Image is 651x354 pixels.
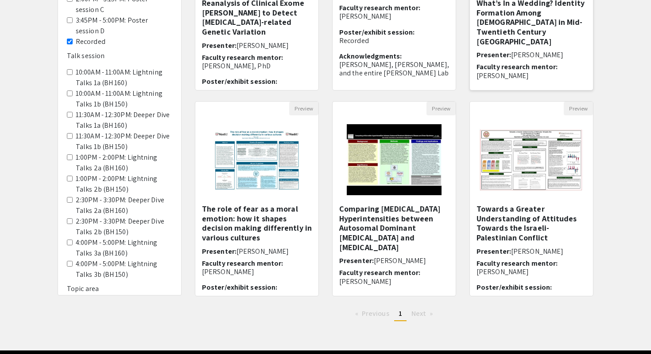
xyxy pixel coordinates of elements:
[202,62,312,70] p: [PERSON_NAME], PhD
[339,3,420,12] span: Faculty research mentor:
[202,115,311,204] img: <p class="ql-align-center"><strong style="color: rgb(0, 95, 133);">The role of fear as a moral em...
[76,237,172,259] label: 4:00PM - 5:00PM: Lightning Talks 3a (BH 160)
[338,115,450,204] img: <p>Comparing White Matter Hyperintensities between Autosomal Dominant Alzheimer's Disease and Dow...
[564,102,593,115] button: Preview
[332,101,456,296] div: Open Presentation <p>Comparing White Matter Hyperintensities between Autosomal Dominant Alzheimer...
[76,259,172,280] label: 4:00PM - 5:00PM: Lightning Talks 3b (BH 150)
[362,309,389,318] span: Previous
[76,67,172,88] label: 10:00AM - 11:00AM: Lightning Talks 1a (BH 160)
[477,204,586,242] h5: Towards a Greater Understanding of Attitudes Towards the Israeli-Palestinian Conflict
[202,283,277,292] span: Poster/exhibit session:
[76,195,172,216] label: 2:30PM - 3:30PM: Deeper Dive Talks 2a (BH 160)
[236,247,289,256] span: [PERSON_NAME]
[76,216,172,237] label: 2:30PM - 3:30PM: Deeper Dive Talks 2b (BH 150)
[339,12,449,20] p: [PERSON_NAME]
[76,152,172,173] label: 1:00PM - 2:00PM: Lightning Talks 2a (BH 160)
[76,131,172,152] label: 11:30AM - 12:30PM: Deeper Dive Talks 1b (BH 150)
[511,50,563,59] span: [PERSON_NAME]
[477,62,558,71] span: Faculty research mentor:
[195,307,593,321] ul: Pagination
[411,309,426,318] span: Next
[7,314,38,347] iframe: Chat
[469,101,593,296] div: Open Presentation <p class="ql-align-center"><span style="background-color: transparent; color: r...
[236,41,289,50] span: [PERSON_NAME]
[289,102,318,115] button: Preview
[399,309,402,318] span: 1
[339,28,415,37] span: Poster/exhibit session:
[477,283,552,292] span: Poster/exhibit session:
[202,53,283,62] span: Faculty research mentor:
[202,247,312,256] h6: Presenter:
[339,60,449,77] p: [PERSON_NAME], [PERSON_NAME], and the entire [PERSON_NAME] Lab
[76,36,105,47] label: Recorded
[202,259,283,268] span: Faculty research mentor:
[374,256,426,265] span: [PERSON_NAME]
[202,41,312,50] h6: Presenter:
[195,101,319,296] div: Open Presentation <p class="ql-align-center"><strong style="color: rgb(0, 95, 133);">The role of ...
[202,77,277,86] span: Poster/exhibit session:
[202,204,312,242] h5: The role of fear as a moral emotion: how it shapes decision making differently in various cultures
[339,277,449,286] p: [PERSON_NAME]
[477,71,586,80] p: [PERSON_NAME]
[477,247,586,256] h6: Presenter:
[202,267,312,276] p: [PERSON_NAME]
[470,119,593,201] img: <p class="ql-align-center"><span style="background-color: transparent; color: rgb(0, 0, 0);">Towa...
[477,51,586,59] h6: Presenter:
[426,102,456,115] button: Preview
[67,284,172,293] h6: Topic area
[477,267,586,276] p: [PERSON_NAME]
[511,247,563,256] span: [PERSON_NAME]
[339,268,420,277] span: Faculty research mentor:
[339,36,449,45] p: Recorded
[339,256,449,265] h6: Presenter:
[76,110,172,131] label: 11:30AM - 12:30PM: Deeper Dive Talks 1a (BH 160)
[67,51,172,60] h6: Talk session
[76,15,172,36] label: 3:45PM - 5:00PM: Poster session D
[339,204,449,252] h5: Comparing [MEDICAL_DATA] Hyperintensities between Autosomal Dominant [MEDICAL_DATA] and [MEDICAL_...
[477,259,558,268] span: Faculty research mentor:
[76,173,172,195] label: 1:00PM - 2:00PM: Lightning Talks 2b (BH 150)
[339,51,402,61] span: Acknowledgments:
[76,88,172,110] label: 10:00AM - 11:00AM: Lightning Talks 1b (BH 150)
